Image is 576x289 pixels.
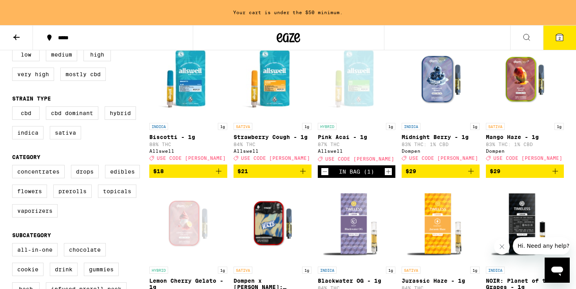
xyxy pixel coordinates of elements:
[234,148,312,154] div: Allswell
[402,40,480,119] img: Dompen - Midnight Berry - 1g
[46,106,98,120] label: CBD Dominant
[386,267,395,274] p: 1g
[234,184,312,263] img: Dompen - Dompen x Tyson: Haymaker Haze Live Resin Liquid Diamonds - 1g
[402,184,480,263] img: Timeless - Jurassic Haze - 1g
[386,123,395,130] p: 1g
[545,258,570,283] iframe: Button to launch messaging window
[149,142,227,147] p: 88% THC
[234,40,312,165] a: Open page for Strawberry Cough - 1g from Allswell
[12,165,65,178] label: Concentrates
[12,154,40,160] legend: Category
[490,168,500,174] span: $29
[234,165,312,178] button: Add to bag
[402,165,480,178] button: Add to bag
[53,185,92,198] label: Prerolls
[237,168,248,174] span: $21
[384,168,392,176] button: Increment
[402,267,420,274] p: SATIVA
[105,106,136,120] label: Hybrid
[318,40,396,165] a: Open page for Pink Acai - 1g from Allswell
[12,126,43,139] label: Indica
[50,263,78,276] label: Drink
[60,68,106,81] label: Mostly CBD
[234,134,312,140] p: Strawberry Cough - 1g
[71,165,99,178] label: Drops
[318,142,396,147] p: 87% THC
[402,278,480,284] p: Jurassic Haze - 1g
[321,168,329,176] button: Decrement
[406,168,416,174] span: $29
[486,123,505,130] p: SATIVA
[234,267,252,274] p: SATIVA
[241,155,310,161] span: USE CODE [PERSON_NAME]
[218,267,227,274] p: 1g
[12,243,58,256] label: All-In-One
[12,106,40,120] label: CBD
[149,134,227,140] p: Biscotti - 1g
[486,267,505,274] p: INDICA
[83,48,111,61] label: High
[12,263,43,276] label: Cookie
[402,123,420,130] p: INDICA
[318,148,396,154] div: Allswell
[486,148,564,154] div: Dompen
[46,48,77,61] label: Medium
[325,156,394,161] span: USE CODE [PERSON_NAME]
[486,40,564,165] a: Open page for Mango Haze - 1g from Dompen
[486,40,564,119] img: Dompen - Mango Haze - 1g
[486,142,564,147] p: 83% THC: 1% CBD
[470,267,480,274] p: 1g
[486,134,564,140] p: Mango Haze - 1g
[402,134,480,140] p: Midnight Berry - 1g
[402,40,480,165] a: Open page for Midnight Berry - 1g from Dompen
[318,123,337,130] p: HYBRID
[105,165,140,178] label: Edibles
[302,267,312,274] p: 1g
[318,184,396,263] img: Timeless - Blackwater OG - 1g
[234,40,312,119] img: Allswell - Strawberry Cough - 1g
[302,123,312,130] p: 1g
[12,48,40,61] label: Low
[318,134,396,140] p: Pink Acai - 1g
[12,232,51,238] legend: Subcategory
[12,204,58,218] label: Vaporizers
[486,184,564,263] img: Timeless - NOIR: Planet of the Grapes - 1g
[149,165,227,178] button: Add to bag
[12,68,54,81] label: Very High
[149,123,168,130] p: INDICA
[543,26,576,50] button: 2
[318,267,337,274] p: INDICA
[149,148,227,154] div: Allswell
[554,123,564,130] p: 1g
[470,123,480,130] p: 1g
[494,239,510,254] iframe: Close message
[558,36,561,40] span: 2
[153,168,164,174] span: $18
[218,123,227,130] p: 1g
[318,278,396,284] p: Blackwater OG - 1g
[513,237,570,254] iframe: Message from company
[339,168,374,175] div: In Bag (1)
[98,185,136,198] label: Topicals
[84,263,119,276] label: Gummies
[64,243,106,256] label: Chocolate
[409,155,478,161] span: USE CODE [PERSON_NAME]
[402,148,480,154] div: Dompen
[486,165,564,178] button: Add to bag
[149,40,227,119] img: Allswell - Biscotti - 1g
[149,267,168,274] p: HYBRID
[157,155,226,161] span: USE CODE [PERSON_NAME]
[12,95,51,102] legend: Strain Type
[234,123,252,130] p: SATIVA
[12,185,47,198] label: Flowers
[50,126,81,139] label: Sativa
[234,142,312,147] p: 84% THC
[493,155,562,161] span: USE CODE [PERSON_NAME]
[149,40,227,165] a: Open page for Biscotti - 1g from Allswell
[402,142,480,147] p: 83% THC: 1% CBD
